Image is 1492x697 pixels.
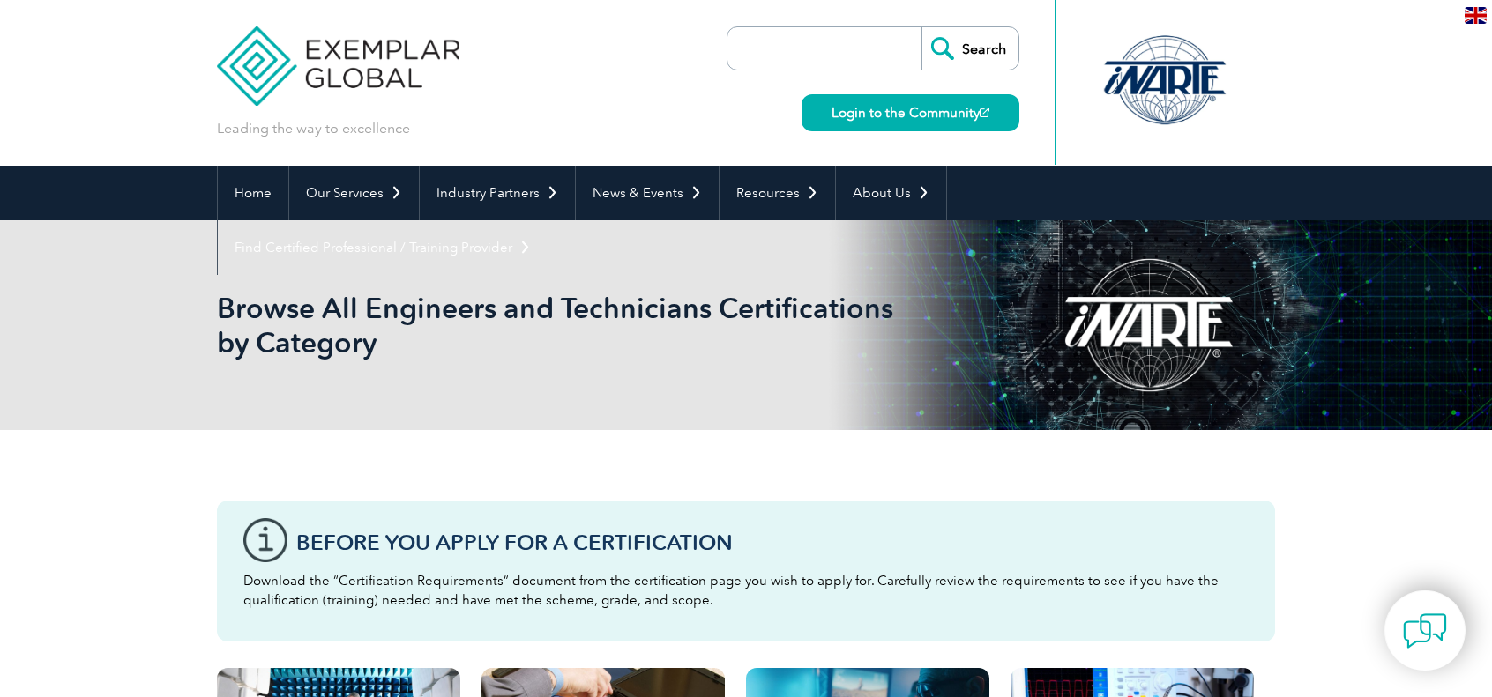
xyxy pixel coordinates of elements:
h3: Before You Apply For a Certification [296,531,1249,553]
img: en [1465,7,1487,24]
a: News & Events [576,166,719,220]
a: Industry Partners [420,166,575,220]
a: Resources [720,166,835,220]
a: About Us [836,166,946,220]
input: Search [921,27,1018,70]
img: contact-chat.png [1403,609,1447,653]
p: Leading the way to excellence [217,119,410,138]
h1: Browse All Engineers and Technicians Certifications by Category [217,291,894,360]
a: Find Certified Professional / Training Provider [218,220,548,275]
a: Home [218,166,288,220]
a: Login to the Community [802,94,1019,131]
p: Download the “Certification Requirements” document from the certification page you wish to apply ... [243,571,1249,610]
img: open_square.png [980,108,989,117]
a: Our Services [289,166,419,220]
